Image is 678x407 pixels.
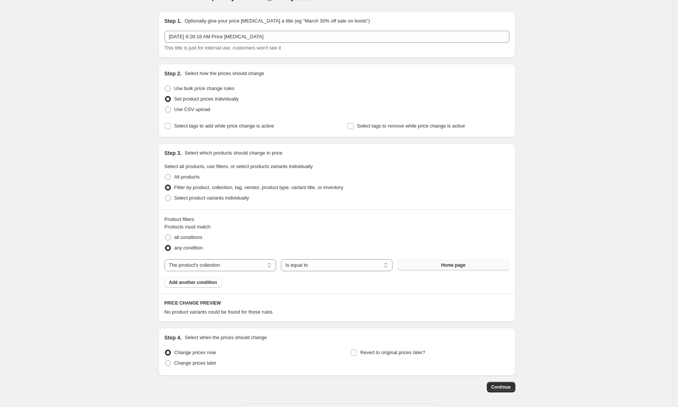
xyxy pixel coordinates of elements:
[165,224,212,230] span: Products must match:
[174,86,234,91] span: Use bulk price change rules
[174,350,216,355] span: Change prices now
[184,334,267,341] p: Select when the prices should change
[165,17,182,25] h2: Step 1.
[357,123,465,129] span: Select tags to remove while price change is active
[174,96,239,102] span: Set product prices individually
[360,350,425,355] span: Revert to original prices later?
[174,245,203,251] span: any condition
[169,279,217,285] span: Add another condition
[397,260,509,270] button: Home page
[174,107,210,112] span: Use CSV upload
[165,300,509,306] h6: PRICE CHANGE PREVIEW
[184,17,370,25] p: Optionally give your price [MEDICAL_DATA] a title (eg "March 30% off sale on boots")
[165,70,182,77] h2: Step 2.
[165,31,509,43] input: 30% off holiday sale
[174,123,274,129] span: Select tags to add while price change is active
[184,70,264,77] p: Select how the prices should change
[165,45,281,51] span: This title is just for internal use, customers won't see it
[174,174,200,180] span: All products
[491,384,511,390] span: Continue
[184,149,282,157] p: Select which products should change in price
[165,277,222,288] button: Add another condition
[441,262,465,268] span: Home page
[165,149,182,157] h2: Step 3.
[174,234,202,240] span: all conditions
[165,216,509,223] div: Product filters
[165,164,313,169] span: Select all products, use filters, or select products variants individually
[487,382,515,392] button: Continue
[174,185,343,190] span: Filter by product, collection, tag, vendor, product type, variant title, or inventory
[174,360,217,366] span: Change prices later
[174,195,249,201] span: Select product variants individually
[165,334,182,341] h2: Step 4.
[165,309,274,315] span: No product variants could be found for those rules.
